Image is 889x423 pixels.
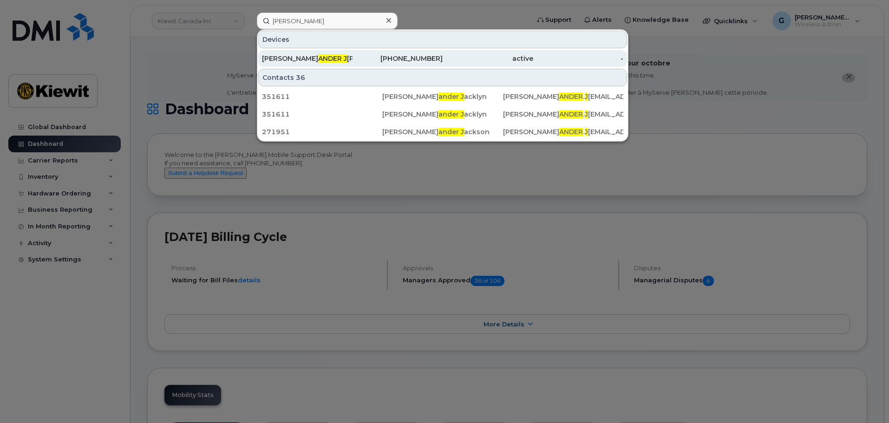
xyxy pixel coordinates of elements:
div: [PERSON_NAME] acklyn [382,110,503,119]
div: [PERSON_NAME] [PERSON_NAME] [262,54,353,63]
div: [PERSON_NAME] ackson [382,127,503,137]
span: ANDER [559,92,583,101]
span: ANDER J [318,54,347,63]
div: 351611 [262,92,382,101]
div: Devices [258,31,627,48]
div: [PERSON_NAME] acklyn [382,92,503,101]
div: - [533,54,624,63]
a: 351611[PERSON_NAME]ander Jacklyn[PERSON_NAME]ANDER.J[EMAIL_ADDRESS][PERSON_NAME][DOMAIN_NAME] [258,106,627,123]
div: [PERSON_NAME] . [EMAIL_ADDRESS][PERSON_NAME][DOMAIN_NAME] [503,92,623,101]
a: 271951[PERSON_NAME]ander Jackson[PERSON_NAME]ANDER.J[EMAIL_ADDRESS][PERSON_NAME][DOMAIN_NAME] [258,124,627,140]
div: 351611 [262,110,382,119]
span: ANDER [559,128,583,136]
span: ander J [438,110,464,118]
div: 271951 [262,127,382,137]
span: J [585,110,588,118]
span: ander J [438,92,464,101]
a: [PERSON_NAME]ANDER J[PERSON_NAME][PHONE_NUMBER]active- [258,50,627,67]
span: 36 [296,73,305,82]
span: J [585,128,588,136]
iframe: Messenger Launcher [849,383,882,416]
div: active [443,54,533,63]
span: J [585,92,588,101]
div: [PHONE_NUMBER] [353,54,443,63]
span: ander J [438,128,464,136]
div: [PERSON_NAME] . [EMAIL_ADDRESS][PERSON_NAME][DOMAIN_NAME] [503,127,623,137]
div: [PERSON_NAME] . [EMAIL_ADDRESS][PERSON_NAME][DOMAIN_NAME] [503,110,623,119]
span: ANDER [559,110,583,118]
a: 351611[PERSON_NAME]ander Jacklyn[PERSON_NAME]ANDER.J[EMAIL_ADDRESS][PERSON_NAME][DOMAIN_NAME] [258,88,627,105]
div: Contacts [258,69,627,86]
